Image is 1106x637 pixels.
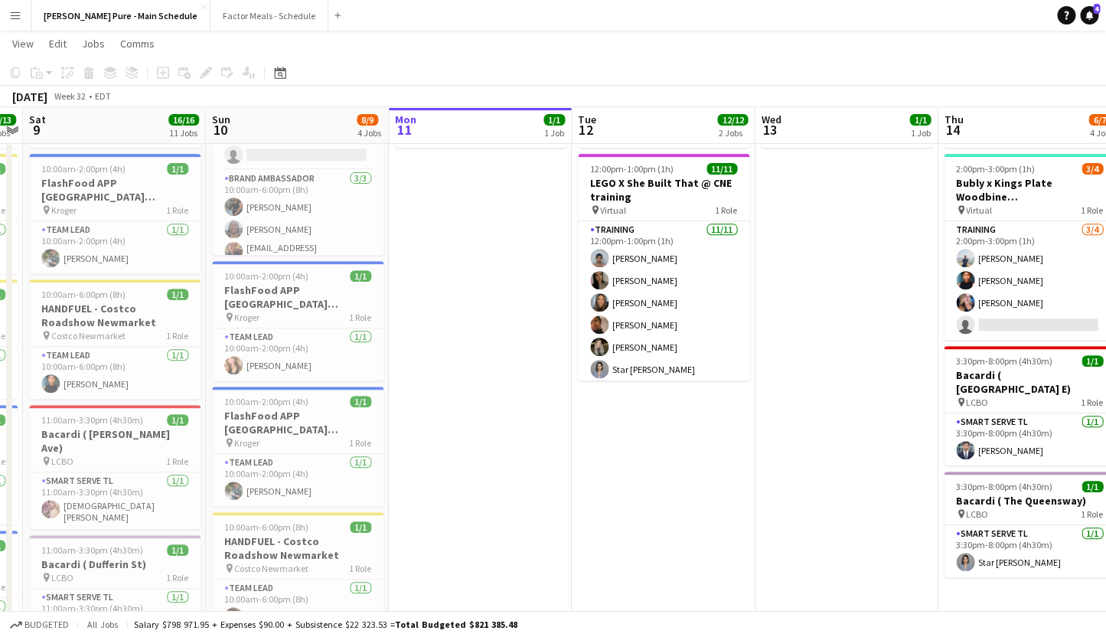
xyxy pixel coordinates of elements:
[29,557,201,571] h3: Bacardi ( Dufferin St)
[600,204,626,216] span: Virtual
[114,34,161,54] a: Comms
[350,270,371,282] span: 1/1
[31,1,210,31] button: [PERSON_NAME] Pure - Main Schedule
[956,481,1052,492] span: 3:30pm-8:00pm (4h30m)
[167,163,188,175] span: 1/1
[29,472,201,529] app-card-role: Smart Serve TL1/111:00am-3:30pm (4h30m)[DEMOGRAPHIC_DATA][PERSON_NAME]
[84,619,121,630] span: All jobs
[544,127,564,139] div: 1 Job
[210,121,230,139] span: 10
[1081,508,1103,520] span: 1 Role
[909,114,931,126] span: 1/1
[166,572,188,583] span: 1 Role
[578,176,749,204] h3: LEGO X She Built That @ CNE training
[1081,204,1103,216] span: 1 Role
[212,580,383,632] app-card-role: Team Lead1/110:00am-6:00pm (8h)[PERSON_NAME]
[29,279,201,399] app-job-card: 10:00am-6:00pm (8h)1/1HANDFUEL - Costco Roadshow Newmarket Costco Newmarket1 RoleTeam Lead1/110:0...
[234,437,259,449] span: Kroger
[212,113,230,126] span: Sun
[49,37,67,51] span: Edit
[706,163,737,175] span: 11/11
[29,221,201,273] app-card-role: Team Lead1/110:00am-2:00pm (4h)[PERSON_NAME]
[349,437,371,449] span: 1 Role
[966,397,988,408] span: LCBO
[349,312,371,323] span: 1 Role
[543,114,565,126] span: 1/1
[350,521,371,533] span: 1/1
[212,387,383,506] app-job-card: 10:00am-2:00pm (4h)1/1FlashFood APP [GEOGRAPHIC_DATA] [GEOGRAPHIC_DATA][US_STATE] #519 Kroger1 Ro...
[29,405,201,529] app-job-card: 11:00am-3:30pm (4h30m)1/1Bacardi ( [PERSON_NAME] Ave) LCBO1 RoleSmart Serve TL1/111:00am-3:30pm (...
[41,414,143,426] span: 11:00am-3:30pm (4h30m)
[715,204,737,216] span: 1 Role
[29,302,201,329] h3: HANDFUEL - Costco Roadshow Newmarket
[212,534,383,562] h3: HANDFUEL - Costco Roadshow Newmarket
[349,563,371,574] span: 1 Role
[41,544,143,556] span: 11:00am-3:30pm (4h30m)
[578,221,749,495] app-card-role: Training11/1112:00pm-1:00pm (1h)[PERSON_NAME][PERSON_NAME][PERSON_NAME][PERSON_NAME][PERSON_NAME]...
[167,289,188,300] span: 1/1
[1082,355,1103,367] span: 1/1
[224,270,308,282] span: 10:00am-2:00pm (4h)
[234,563,308,574] span: Costco Newmarket
[51,572,73,583] span: LCBO
[51,204,77,216] span: Kroger
[134,619,517,630] div: Salary $798 971.95 + Expenses $90.00 + Subsistence $22 323.53 =
[12,89,47,104] div: [DATE]
[167,414,188,426] span: 1/1
[24,619,69,630] span: Budgeted
[212,328,383,381] app-card-role: Team Lead1/110:00am-2:00pm (4h)[PERSON_NAME]
[1081,397,1103,408] span: 1 Role
[395,113,416,126] span: Mon
[95,90,111,102] div: EDT
[166,456,188,467] span: 1 Role
[224,521,308,533] span: 10:00am-6:00pm (8h)
[350,396,371,407] span: 1/1
[1082,481,1103,492] span: 1/1
[910,127,930,139] div: 1 Job
[759,121,781,139] span: 13
[166,330,188,341] span: 1 Role
[578,154,749,381] div: 12:00pm-1:00pm (1h)11/11LEGO X She Built That @ CNE training Virtual1 RoleTraining11/1112:00pm-1:...
[578,113,595,126] span: Tue
[357,127,381,139] div: 4 Jobs
[717,114,748,126] span: 12/12
[1093,4,1100,14] span: 4
[6,34,40,54] a: View
[51,456,73,467] span: LCBO
[8,616,71,633] button: Budgeted
[212,170,383,271] app-card-role: Brand Ambassador3/310:00am-6:00pm (8h)[PERSON_NAME][PERSON_NAME][EMAIL_ADDRESS][DOMAIN_NAME] [PER...
[51,90,89,102] span: Week 32
[590,163,674,175] span: 12:00pm-1:00pm (1h)
[1082,163,1103,175] span: 3/4
[29,113,46,126] span: Sat
[966,508,988,520] span: LCBO
[212,283,383,311] h3: FlashFood APP [GEOGRAPHIC_DATA] [GEOGRAPHIC_DATA][US_STATE] #515
[41,289,126,300] span: 10:00am-6:00pm (8h)
[120,37,155,51] span: Comms
[224,396,308,407] span: 10:00am-2:00pm (4h)
[966,204,992,216] span: Virtual
[212,454,383,506] app-card-role: Team Lead1/110:00am-2:00pm (4h)[PERSON_NAME]
[395,619,517,630] span: Total Budgeted $821 385.48
[761,113,781,126] span: Wed
[210,1,328,31] button: Factor Meals - Schedule
[956,163,1035,175] span: 2:00pm-3:00pm (1h)
[357,114,378,126] span: 8/9
[29,154,201,273] app-job-card: 10:00am-2:00pm (4h)1/1FlashFood APP [GEOGRAPHIC_DATA] [GEOGRAPHIC_DATA][US_STATE] #514 Kroger1 Ro...
[956,355,1052,367] span: 3:30pm-8:00pm (4h30m)
[76,34,111,54] a: Jobs
[51,330,126,341] span: Costco Newmarket
[212,261,383,381] div: 10:00am-2:00pm (4h)1/1FlashFood APP [GEOGRAPHIC_DATA] [GEOGRAPHIC_DATA][US_STATE] #515 Kroger1 Ro...
[43,34,73,54] a: Edit
[27,121,46,139] span: 9
[212,512,383,632] app-job-card: 10:00am-6:00pm (8h)1/1HANDFUEL - Costco Roadshow Newmarket Costco Newmarket1 RoleTeam Lead1/110:0...
[1080,6,1098,24] a: 4
[82,37,105,51] span: Jobs
[212,409,383,436] h3: FlashFood APP [GEOGRAPHIC_DATA] [GEOGRAPHIC_DATA][US_STATE] #519
[234,312,259,323] span: Kroger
